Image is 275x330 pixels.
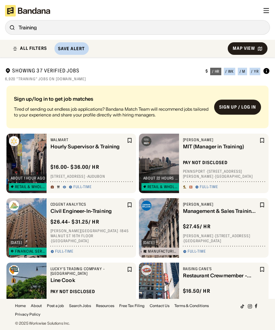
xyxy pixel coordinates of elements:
div: Pay not disclosed [183,159,228,165]
div: Map View [233,46,255,51]
div: Manufacturing [148,249,179,253]
div: 6,920 "Training" jobs on [DOMAIN_NAME] [5,77,270,82]
a: Free Tax Filing [119,304,145,308]
a: Privacy Policy [15,312,40,316]
div: Raising Cane's [183,266,258,271]
div: Save Alert [58,46,85,52]
div: Financial Services [15,249,46,253]
div: Lucky's Trading Company - [GEOGRAPHIC_DATA] [50,266,126,276]
div: [DATE] [143,240,155,244]
a: About [31,304,42,308]
div: Training [19,25,266,30]
div: Cogent Analytics [50,202,126,207]
div: Civil Engineer-In-Training [50,208,126,214]
div: Full-time [55,249,73,254]
div: Full-time [200,185,218,190]
div: Retail & Wholesale [15,185,47,189]
div: Retail & Wholesale [148,185,179,189]
div: [STREET_ADDRESS] · Audubon [50,174,132,179]
div: / yr [251,70,259,73]
div: grid [5,83,270,317]
div: $ 27.45 / hr [183,223,211,230]
div: Stoys Landing · 2014 Rte 70 W · [GEOGRAPHIC_DATA] [183,298,265,308]
div: $ 16.00 - $36.00 / hr [50,164,99,170]
a: Contact Us [150,304,169,308]
img: Cogent Analytics logo [9,201,19,211]
img: Bandana logotype [5,5,50,16]
div: / wk [225,70,233,73]
div: ALL FILTERS [20,46,47,51]
div: $ 26.44 - $31.25 / hr [50,218,99,225]
a: Resources [96,304,114,308]
div: [PERSON_NAME][GEOGRAPHIC_DATA] · 1845 Walnut St 16th Floor · [GEOGRAPHIC_DATA] [50,229,132,243]
a: Terms & Conditions [174,304,209,308]
a: Post a job [47,304,64,308]
img: Sherwin-Williams logo [141,201,151,211]
div: Full-time [188,249,206,254]
div: $ 16.50 / hr [183,288,210,294]
div: [PERSON_NAME] · [STREET_ADDRESS] · [GEOGRAPHIC_DATA] [183,234,265,243]
div: Pennsport · [STREET_ADDRESS][PERSON_NAME] · [GEOGRAPHIC_DATA] [183,169,265,179]
div: [PERSON_NAME] [183,137,258,142]
img: Walmart logo [9,136,19,146]
div: Management & Sales Training Program - Floorcovering [183,208,258,214]
div: MIT (Manager in Training) [183,143,258,149]
div: Restaurant Crewmember - Evening & Late Night Shift [183,272,258,278]
div: Tired of sending out endless job applications? Bandana Match Team will recommend jobs tailored to... [14,106,209,118]
div: Showing 37 Verified Jobs [5,67,201,75]
div: © 2025 Workwise Solutions Inc. [15,321,70,325]
div: [PERSON_NAME] [183,202,258,207]
div: Pay not disclosed [50,288,96,294]
div: about 22 hours ago [143,176,179,180]
img: SNIPES logo [141,136,151,146]
img: Lucky's Trading Company - Roxborough logo [9,265,19,275]
div: about 1 hour ago [11,176,45,180]
div: Hourly Supervisor & Training [50,143,126,149]
div: Line Cook [50,277,126,283]
div: / hr [212,70,219,73]
div: / m [240,70,246,73]
div: [DATE] [11,240,22,244]
div: Manayunk · [STREET_ADDRESS] · [GEOGRAPHIC_DATA] [50,298,132,308]
div: Sign up/log in to get job matches [14,96,209,106]
a: Search Jobs [69,304,91,308]
div: $ [206,69,208,74]
a: Home [15,304,26,308]
div: Full-time [73,185,92,190]
div: Walmart [50,137,126,142]
img: Raising Cane's logo [141,265,151,275]
div: Sign up / Log in [219,104,256,110]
